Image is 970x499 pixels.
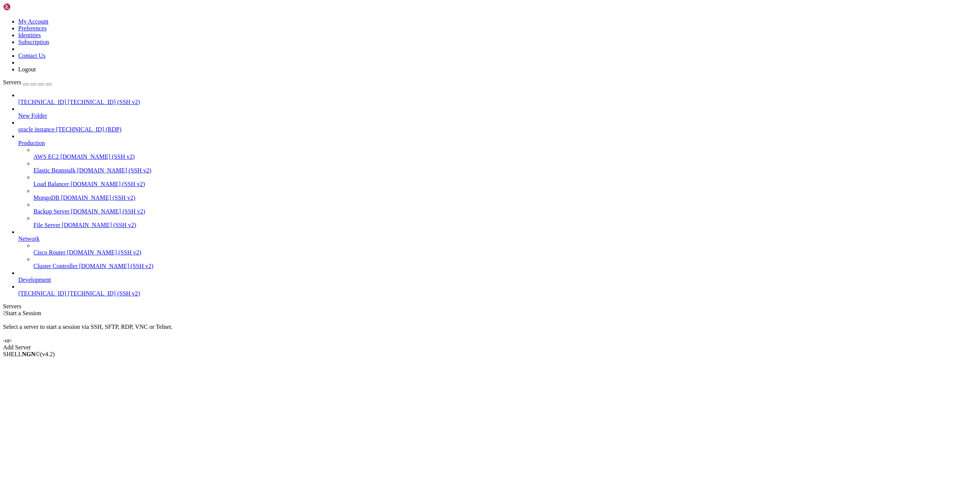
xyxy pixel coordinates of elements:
li: MongoDB [DOMAIN_NAME] (SSH v2) [33,188,967,201]
li: Elastic Beanstalk [DOMAIN_NAME] (SSH v2) [33,160,967,174]
a: oracle instance [TECHNICAL_ID] (RDP) [18,126,967,133]
div: Select a server to start a session via SSH, SFTP, RDP, VNC or Telnet. -or- [3,317,967,344]
span: [DOMAIN_NAME] (SSH v2) [71,181,145,187]
span: [TECHNICAL_ID] (SSH v2) [68,99,140,105]
span: Load Balancer [33,181,69,187]
li: File Server [DOMAIN_NAME] (SSH v2) [33,215,967,229]
span: Cisco Router [33,249,65,256]
span: [TECHNICAL_ID] [18,290,66,297]
li: Network [18,229,967,270]
li: Backup Server [DOMAIN_NAME] (SSH v2) [33,201,967,215]
span: SHELL © [3,351,55,357]
span: [DOMAIN_NAME] (SSH v2) [67,249,141,256]
a: Contact Us [18,52,46,59]
li: New Folder [18,106,967,119]
div: Add Server [3,344,967,351]
a: [TECHNICAL_ID] [TECHNICAL_ID] (SSH v2) [18,290,967,297]
span: Network [18,235,40,242]
a: Subscription [18,39,49,45]
span: Cluster Controller [33,263,78,269]
span: Elastic Beanstalk [33,167,76,174]
span: Development [18,276,51,283]
li: Cluster Controller [DOMAIN_NAME] (SSH v2) [33,256,967,270]
a: Servers [3,79,52,85]
img: Shellngn [3,3,47,11]
a: Production [18,140,967,147]
li: AWS EC2 [DOMAIN_NAME] (SSH v2) [33,147,967,160]
li: oracle instance [TECHNICAL_ID] (RDP) [18,119,967,133]
span: Start a Session [5,310,41,316]
span: [DOMAIN_NAME] (SSH v2) [77,167,152,174]
span: [TECHNICAL_ID] (SSH v2) [68,290,140,297]
span: [DOMAIN_NAME] (SSH v2) [79,263,154,269]
li: Production [18,133,967,229]
span:  [3,310,5,316]
span: Servers [3,79,21,85]
li: Development [18,270,967,283]
a: Network [18,235,967,242]
span: New Folder [18,112,47,119]
span: [DOMAIN_NAME] (SSH v2) [62,222,136,228]
li: Load Balancer [DOMAIN_NAME] (SSH v2) [33,174,967,188]
a: MongoDB [DOMAIN_NAME] (SSH v2) [33,194,967,201]
a: Identities [18,32,41,38]
span: AWS EC2 [33,153,59,160]
a: Logout [18,66,36,73]
a: Development [18,276,967,283]
a: [TECHNICAL_ID] [TECHNICAL_ID] (SSH v2) [18,99,967,106]
a: AWS EC2 [DOMAIN_NAME] (SSH v2) [33,153,967,160]
a: Backup Server [DOMAIN_NAME] (SSH v2) [33,208,967,215]
a: Preferences [18,25,47,32]
span: MongoDB [33,194,59,201]
a: My Account [18,18,49,25]
span: Backup Server [33,208,70,215]
span: [DOMAIN_NAME] (SSH v2) [60,153,135,160]
li: [TECHNICAL_ID] [TECHNICAL_ID] (SSH v2) [18,283,967,297]
span: [DOMAIN_NAME] (SSH v2) [61,194,135,201]
span: [TECHNICAL_ID] (RDP) [56,126,122,133]
a: File Server [DOMAIN_NAME] (SSH v2) [33,222,967,229]
span: [TECHNICAL_ID] [18,99,66,105]
li: Cisco Router [DOMAIN_NAME] (SSH v2) [33,242,967,256]
a: New Folder [18,112,967,119]
div: Servers [3,303,967,310]
a: Cluster Controller [DOMAIN_NAME] (SSH v2) [33,263,967,270]
span: File Server [33,222,60,228]
span: oracle instance [18,126,55,133]
li: [TECHNICAL_ID] [TECHNICAL_ID] (SSH v2) [18,92,967,106]
span: [DOMAIN_NAME] (SSH v2) [71,208,146,215]
a: Load Balancer [DOMAIN_NAME] (SSH v2) [33,181,967,188]
span: Production [18,140,45,146]
span: 4.2.0 [40,351,55,357]
a: Cisco Router [DOMAIN_NAME] (SSH v2) [33,249,967,256]
b: NGN [22,351,36,357]
a: Elastic Beanstalk [DOMAIN_NAME] (SSH v2) [33,167,967,174]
